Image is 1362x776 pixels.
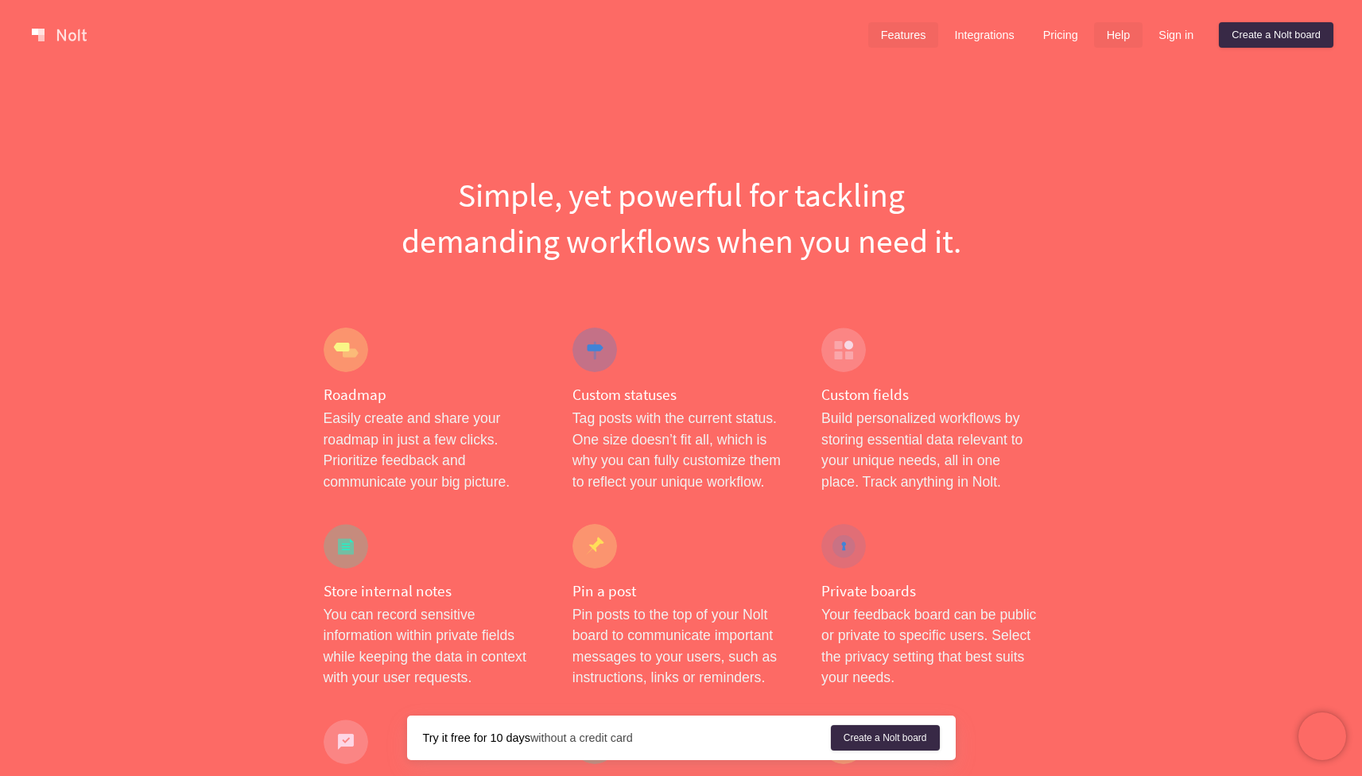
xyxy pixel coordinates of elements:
p: Tag posts with the current status. One size doesn’t fit all, which is why you can fully customize... [572,408,790,492]
a: Help [1094,22,1143,48]
h4: Pin a post [572,581,790,601]
a: Integrations [941,22,1026,48]
p: You can record sensitive information within private fields while keeping the data in context with... [324,604,541,689]
h4: Store internal notes [324,581,541,601]
h4: Roadmap [324,385,541,405]
h4: Private boards [821,581,1038,601]
h1: Simple, yet powerful for tackling demanding workflows when you need it. [324,172,1039,264]
a: Features [868,22,939,48]
h4: Custom statuses [572,385,790,405]
a: Create a Nolt board [831,725,940,751]
p: Build personalized workflows by storing essential data relevant to your unique needs, all in one ... [821,408,1038,492]
a: Pricing [1030,22,1091,48]
iframe: Chatra live chat [1298,712,1346,760]
strong: Try it free for 10 days [423,731,530,744]
h4: Custom fields [821,385,1038,405]
p: Your feedback board can be public or private to specific users. Select the privacy setting that b... [821,604,1038,689]
p: Easily create and share your roadmap in just a few clicks. Prioritize feedback and communicate yo... [324,408,541,492]
p: Pin posts to the top of your Nolt board to communicate important messages to your users, such as ... [572,604,790,689]
a: Create a Nolt board [1219,22,1333,48]
a: Sign in [1146,22,1206,48]
div: without a credit card [423,730,831,746]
